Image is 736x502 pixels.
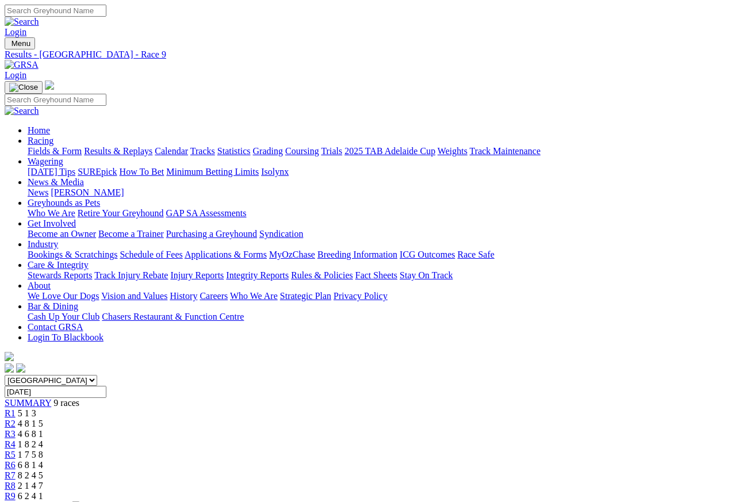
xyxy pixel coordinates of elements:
a: Statistics [217,146,251,156]
span: 1 8 2 4 [18,439,43,449]
a: Injury Reports [170,270,224,280]
span: 1 7 5 8 [18,450,43,459]
button: Toggle navigation [5,81,43,94]
img: twitter.svg [16,363,25,373]
img: GRSA [5,60,39,70]
a: R7 [5,470,16,480]
a: R3 [5,429,16,439]
a: Race Safe [457,250,494,259]
a: Become a Trainer [98,229,164,239]
a: Stewards Reports [28,270,92,280]
div: Bar & Dining [28,312,731,322]
a: Trials [321,146,342,156]
span: 8 2 4 5 [18,470,43,480]
a: Cash Up Your Club [28,312,99,321]
a: SUMMARY [5,398,51,408]
img: logo-grsa-white.png [45,81,54,90]
div: Racing [28,146,731,156]
a: R8 [5,481,16,490]
a: Retire Your Greyhound [78,208,164,218]
a: ICG Outcomes [400,250,455,259]
a: [DATE] Tips [28,167,75,177]
input: Select date [5,386,106,398]
a: Fact Sheets [355,270,397,280]
a: Purchasing a Greyhound [166,229,257,239]
a: R6 [5,460,16,470]
a: Schedule of Fees [120,250,182,259]
span: 4 8 1 5 [18,419,43,428]
a: Coursing [285,146,319,156]
a: Grading [253,146,283,156]
a: Get Involved [28,219,76,228]
a: Who We Are [230,291,278,301]
a: News [28,187,48,197]
a: Fields & Form [28,146,82,156]
a: R5 [5,450,16,459]
a: Integrity Reports [226,270,289,280]
a: Results & Replays [84,146,152,156]
span: 5 1 3 [18,408,36,418]
a: About [28,281,51,290]
div: About [28,291,731,301]
img: Search [5,17,39,27]
span: R4 [5,439,16,449]
button: Toggle navigation [5,37,35,49]
a: Care & Integrity [28,260,89,270]
a: Weights [438,146,467,156]
a: SUREpick [78,167,117,177]
span: 2 1 4 7 [18,481,43,490]
a: Login [5,27,26,37]
a: R2 [5,419,16,428]
div: Industry [28,250,731,260]
a: Contact GRSA [28,322,83,332]
span: 6 2 4 1 [18,491,43,501]
div: Wagering [28,167,731,177]
img: Close [9,83,38,92]
div: News & Media [28,187,731,198]
a: Strategic Plan [280,291,331,301]
a: Applications & Forms [185,250,267,259]
a: Careers [200,291,228,301]
img: facebook.svg [5,363,14,373]
div: Greyhounds as Pets [28,208,731,219]
a: Chasers Restaurant & Function Centre [102,312,244,321]
a: Calendar [155,146,188,156]
a: Greyhounds as Pets [28,198,100,208]
a: Bookings & Scratchings [28,250,117,259]
a: Results - [GEOGRAPHIC_DATA] - Race 9 [5,49,731,60]
a: Who We Are [28,208,75,218]
img: logo-grsa-white.png [5,352,14,361]
a: MyOzChase [269,250,315,259]
a: We Love Our Dogs [28,291,99,301]
a: Syndication [259,229,303,239]
span: 9 races [53,398,79,408]
a: Track Injury Rebate [94,270,168,280]
div: Care & Integrity [28,270,731,281]
a: [PERSON_NAME] [51,187,124,197]
a: Breeding Information [317,250,397,259]
input: Search [5,94,106,106]
a: Wagering [28,156,63,166]
a: Racing [28,136,53,145]
a: 2025 TAB Adelaide Cup [344,146,435,156]
a: Become an Owner [28,229,96,239]
a: Minimum Betting Limits [166,167,259,177]
a: History [170,291,197,301]
a: R1 [5,408,16,418]
a: Login To Blackbook [28,332,103,342]
a: Track Maintenance [470,146,540,156]
a: R9 [5,491,16,501]
a: Bar & Dining [28,301,78,311]
a: Isolynx [261,167,289,177]
span: 4 6 8 1 [18,429,43,439]
a: Vision and Values [101,291,167,301]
